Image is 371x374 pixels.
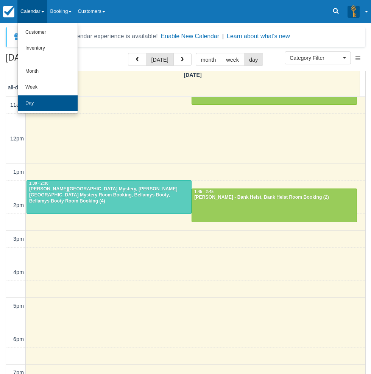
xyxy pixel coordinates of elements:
button: day [244,53,263,66]
button: Category Filter [285,51,351,64]
a: 1:45 - 2:45[PERSON_NAME] - Bank Heist, Bank Heist Room Booking (2) [192,189,357,222]
span: 1:45 - 2:45 [194,190,214,194]
button: Enable New Calendar [161,33,219,40]
img: A3 [348,5,360,17]
a: 1:30 - 2:30[PERSON_NAME][GEOGRAPHIC_DATA] Mystery, [PERSON_NAME][GEOGRAPHIC_DATA] Mystery Room Bo... [26,180,192,213]
img: checkfront-main-nav-mini-logo.png [3,6,14,17]
a: Day [18,95,78,111]
a: Week [18,79,78,95]
div: [PERSON_NAME][GEOGRAPHIC_DATA] Mystery, [PERSON_NAME][GEOGRAPHIC_DATA] Mystery Room Booking, Bell... [29,186,189,204]
span: 3pm [13,236,24,242]
button: [DATE] [146,53,173,66]
span: Category Filter [290,54,341,62]
span: 1pm [13,169,24,175]
div: [PERSON_NAME] - Bank Heist, Bank Heist Room Booking (2) [194,195,354,201]
span: 1:30 - 2:30 [29,181,48,185]
a: Learn about what's new [227,33,290,39]
a: Month [18,64,78,79]
div: A new Booking Calendar experience is available! [25,32,158,41]
a: Inventory [18,41,78,56]
span: 4pm [13,269,24,275]
span: 5pm [13,303,24,309]
span: 11am [10,102,24,108]
span: all-day [8,84,24,90]
span: | [222,33,224,39]
ul: Calendar [17,23,78,114]
button: week [221,53,244,66]
h2: [DATE] [6,53,101,67]
span: 12pm [10,136,24,142]
span: 2pm [13,202,24,208]
span: [DATE] [184,72,202,78]
span: 6pm [13,336,24,342]
a: Customer [18,25,78,41]
button: month [196,53,221,66]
